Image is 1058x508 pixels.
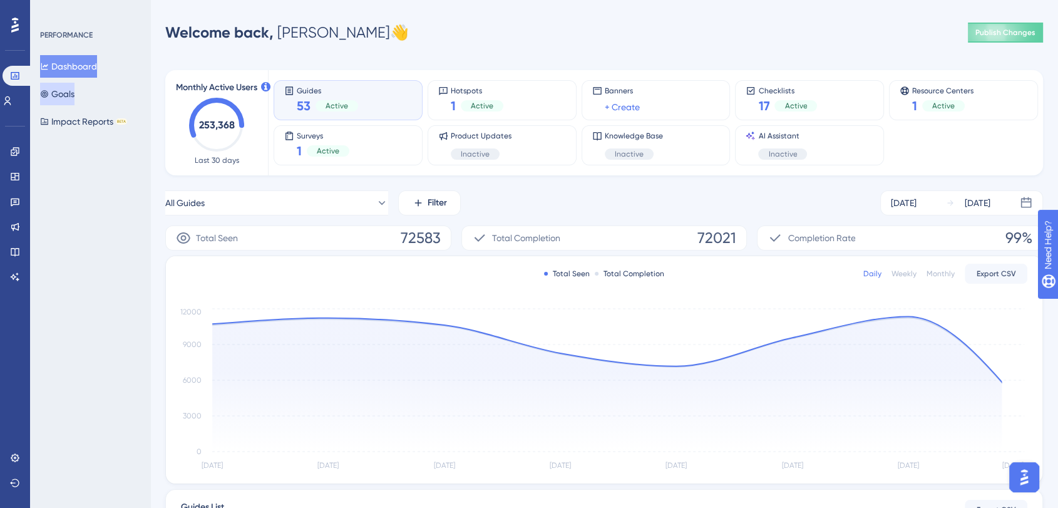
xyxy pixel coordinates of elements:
[40,110,127,133] button: Impact ReportsBETA
[927,269,955,279] div: Monthly
[401,228,441,248] span: 72583
[1002,461,1024,470] tspan: [DATE]
[697,228,736,248] span: 72021
[176,80,257,95] span: Monthly Active Users
[297,131,349,140] span: Surveys
[165,195,205,210] span: All Guides
[40,83,74,105] button: Goals
[451,97,456,115] span: 1
[29,3,78,18] span: Need Help?
[428,195,447,210] span: Filter
[202,461,223,470] tspan: [DATE]
[297,97,311,115] span: 53
[550,461,571,470] tspan: [DATE]
[965,264,1027,284] button: Export CSV
[615,149,644,159] span: Inactive
[1005,459,1043,496] iframe: UserGuiding AI Assistant Launcher
[595,269,664,279] div: Total Completion
[116,118,127,125] div: BETA
[297,86,358,95] span: Guides
[758,97,769,115] span: 17
[297,142,302,160] span: 1
[199,119,235,131] text: 253,368
[317,146,339,156] span: Active
[781,461,803,470] tspan: [DATE]
[196,231,238,246] span: Total Seen
[544,269,590,279] div: Total Seen
[605,100,640,115] a: + Create
[195,155,239,165] span: Last 30 days
[665,461,687,470] tspan: [DATE]
[451,86,503,95] span: Hotspots
[398,190,461,215] button: Filter
[891,195,917,210] div: [DATE]
[605,86,640,96] span: Banners
[183,376,202,385] tspan: 6000
[317,461,339,470] tspan: [DATE]
[758,131,807,141] span: AI Assistant
[975,28,1035,38] span: Publish Changes
[968,23,1043,43] button: Publish Changes
[40,30,93,40] div: PERFORMANCE
[912,97,917,115] span: 1
[863,269,881,279] div: Daily
[965,195,990,210] div: [DATE]
[40,55,97,78] button: Dashboard
[788,231,855,246] span: Completion Rate
[784,101,807,111] span: Active
[165,23,409,43] div: [PERSON_NAME] 👋
[451,131,511,141] span: Product Updates
[898,461,919,470] tspan: [DATE]
[912,86,973,95] span: Resource Centers
[977,269,1016,279] span: Export CSV
[891,269,917,279] div: Weekly
[471,101,493,111] span: Active
[183,340,202,349] tspan: 9000
[326,101,348,111] span: Active
[758,86,817,95] span: Checklists
[1005,228,1032,248] span: 99%
[165,190,388,215] button: All Guides
[605,131,663,141] span: Knowledge Base
[492,231,560,246] span: Total Completion
[768,149,797,159] span: Inactive
[434,461,455,470] tspan: [DATE]
[932,101,955,111] span: Active
[183,412,202,420] tspan: 3000
[197,447,202,456] tspan: 0
[165,23,274,41] span: Welcome back,
[461,149,490,159] span: Inactive
[180,308,202,316] tspan: 12000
